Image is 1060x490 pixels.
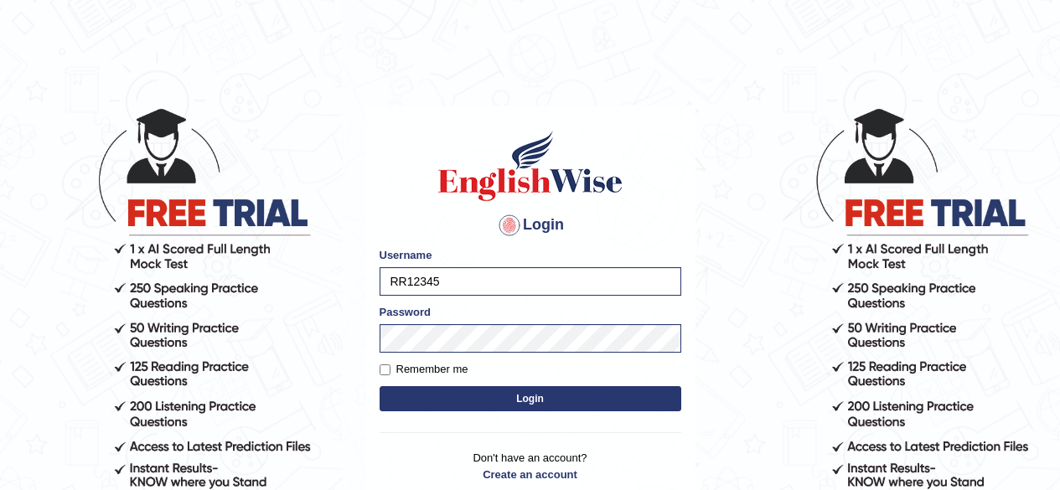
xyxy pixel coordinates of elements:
[380,386,681,411] button: Login
[380,304,431,320] label: Password
[380,467,681,482] a: Create an account
[380,361,468,378] label: Remember me
[435,128,626,204] img: Logo of English Wise sign in for intelligent practice with AI
[380,212,681,239] h4: Login
[380,247,432,263] label: Username
[380,364,390,375] input: Remember me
